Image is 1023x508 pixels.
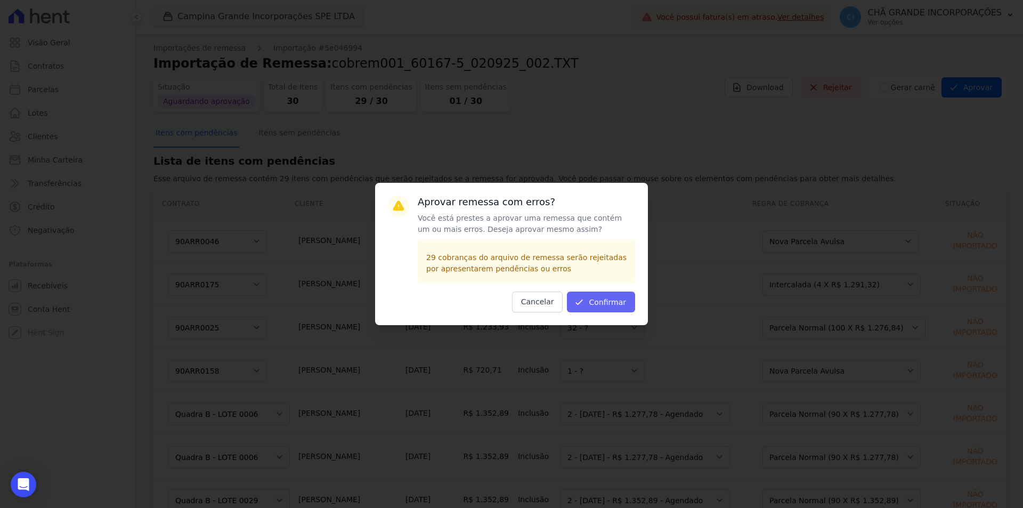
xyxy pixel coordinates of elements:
[567,292,635,312] button: Confirmar
[418,196,635,208] h3: Aprovar remessa com erros?
[418,213,635,235] p: Você está prestes a aprovar uma remessa que contém um ou mais erros. Deseja aprovar mesmo assim?
[11,472,36,497] div: Open Intercom Messenger
[426,252,627,275] p: 29 cobranças do arquivo de remessa serão rejeitadas por apresentarem pendências ou erros
[512,292,563,312] button: Cancelar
